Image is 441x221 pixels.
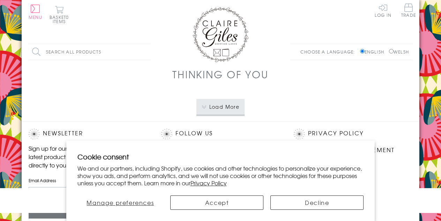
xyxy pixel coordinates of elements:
[29,177,147,184] label: Email Address
[144,44,151,60] input: Search
[300,49,359,55] p: Choose a language:
[77,152,364,162] h2: Cookie consent
[77,165,364,186] p: We and our partners, including Shopify, use cookies and other technologies to personalize your ex...
[308,129,364,138] a: Privacy Policy
[190,179,227,187] a: Privacy Policy
[401,3,416,19] a: Trade
[401,3,416,17] span: Trade
[193,7,248,62] img: Claire Giles Greetings Cards
[77,195,163,210] button: Manage preferences
[50,6,69,23] button: Basket0 items
[360,49,365,54] input: English
[29,5,42,19] button: Menu
[389,49,394,54] input: Welsh
[172,67,268,81] h1: Thinking of You
[53,14,69,24] span: 0 items
[360,49,388,55] label: English
[87,198,154,207] span: Manage preferences
[29,44,151,60] input: Search all products
[29,129,147,139] h2: Newsletter
[170,195,263,210] button: Accept
[29,144,147,169] p: Sign up for our newsletter to receive the latest product launches, news and offers directly to yo...
[29,14,42,20] span: Menu
[161,129,280,139] h2: Follow Us
[270,195,364,210] button: Decline
[196,99,245,114] button: Load More
[29,187,147,203] input: harry@hogwarts.edu
[375,3,391,17] a: Log In
[389,49,409,55] label: Welsh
